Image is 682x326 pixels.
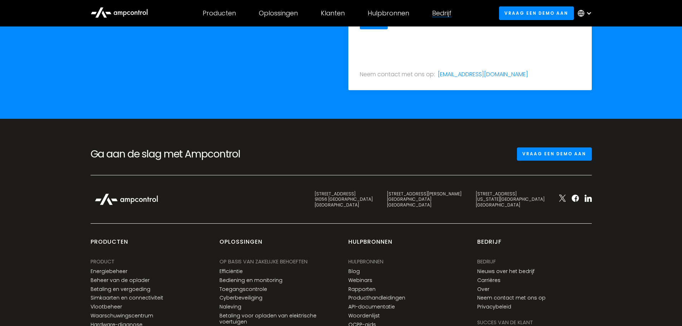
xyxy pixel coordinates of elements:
a: Blog [348,268,360,274]
a: Cyberbeveiliging [219,295,262,301]
a: Privacybeleid [477,304,511,310]
a: [EMAIL_ADDRESS][DOMAIN_NAME] [438,70,528,78]
a: Betaling en vergoeding [91,286,150,292]
div: Producten [203,9,236,17]
a: Vraag een demo aan [517,147,592,161]
div: Neem contact met ons op: [360,70,435,78]
a: Producthandleidingen [348,295,405,301]
a: Energiebeheer [91,268,127,274]
a: Beheer van de oplader [91,277,150,283]
a: Simkaarten en connectiviteit [91,295,163,301]
a: Naleving [219,304,241,310]
div: Hulpbronnen [368,9,409,17]
a: Webinars [348,277,372,283]
a: Carrières [477,277,500,283]
div: [STREET_ADDRESS][PERSON_NAME] [GEOGRAPHIC_DATA] [GEOGRAPHIC_DATA] [387,191,461,208]
div: producten [91,238,128,252]
a: Vlootbeheer [91,304,122,310]
div: Klanten [321,9,345,17]
div: Hulpbronnen [348,238,392,252]
a: Toegangscontrole [219,286,267,292]
div: Bedrijf [477,258,496,266]
a: Woordenlijst [348,313,380,319]
a: Nieuws over het bedrijf [477,268,535,274]
a: Bediening en monitoring [219,277,282,283]
a: Betaling voor opladen van elektrische voertuigen [219,313,334,325]
div: Oplossingen [259,9,298,17]
div: [STREET_ADDRESS] [US_STATE][GEOGRAPHIC_DATA] [GEOGRAPHIC_DATA] [476,191,545,208]
h2: Ga aan de slag met Ampcontrol [91,148,248,160]
div: Bedrijf [432,9,451,17]
a: Vraag een demo aan [499,6,574,20]
div: [STREET_ADDRESS] 91056 [GEOGRAPHIC_DATA] [GEOGRAPHIC_DATA] [315,191,373,208]
a: Neem contact met ons op [477,295,546,301]
div: PRODUCT [91,258,115,266]
a: Rapporten [348,286,376,292]
div: Oplossingen [219,238,262,252]
div: Hulpbronnen [348,258,383,266]
a: API-documentatie [348,304,395,310]
a: Efficiëntie [219,268,243,274]
a: Waarschuwingscentrum [91,313,153,319]
div: OP BASIS VAN ZAKELIJKE BEHOEFTEN [219,258,308,266]
a: Over [477,286,489,292]
div: Bedrijf [477,238,502,252]
img: Ampcontrol Logo [91,190,162,209]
